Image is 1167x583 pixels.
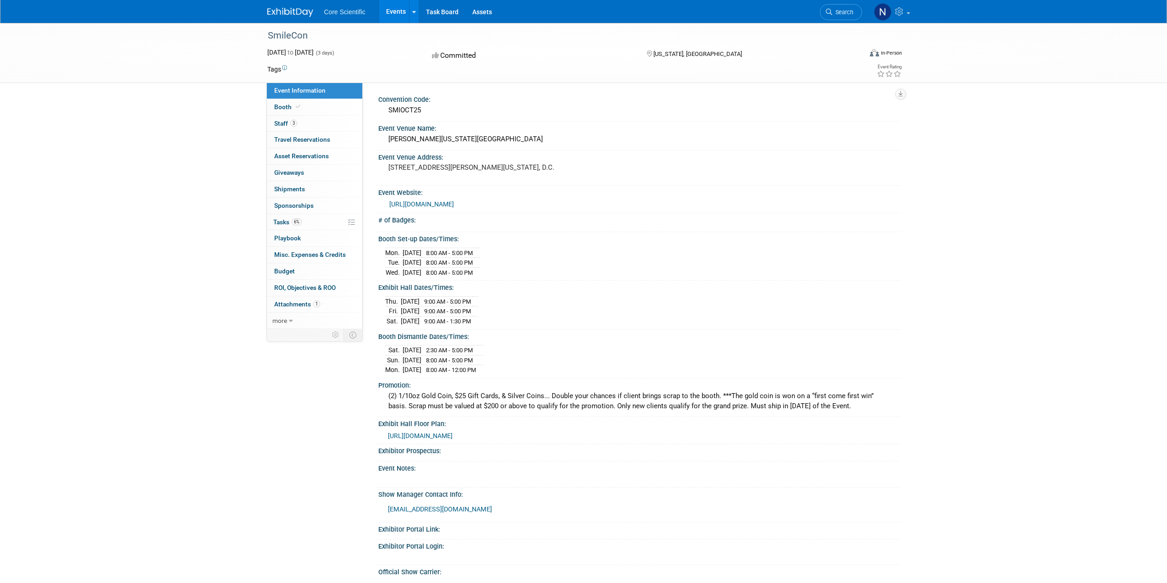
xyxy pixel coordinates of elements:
[378,539,900,551] div: Exhibitor Portal Login:
[274,152,329,160] span: Asset Reservations
[403,365,421,375] td: [DATE]
[324,8,365,16] span: Core Scientific
[385,248,403,258] td: Mon.
[267,247,362,263] a: Misc. Expenses & Credits
[385,306,401,316] td: Fri.
[378,281,900,292] div: Exhibit Hall Dates/Times:
[313,300,320,307] span: 1
[424,308,471,315] span: 9:00 AM - 5:00 PM
[389,200,454,208] a: [URL][DOMAIN_NAME]
[880,50,902,56] div: In-Person
[426,357,473,364] span: 8:00 AM - 5:00 PM
[385,267,403,277] td: Wed.
[267,263,362,279] a: Budget
[267,148,362,164] a: Asset Reservations
[378,213,900,225] div: # of Badges:
[388,505,492,513] a: [EMAIL_ADDRESS][DOMAIN_NAME]
[296,104,300,109] i: Booth reservation complete
[274,185,305,193] span: Shipments
[267,280,362,296] a: ROI, Objectives & ROO
[388,432,453,439] a: [URL][DOMAIN_NAME]
[426,347,473,354] span: 2:30 AM - 5:00 PM
[274,300,320,308] span: Attachments
[267,99,362,115] a: Booth
[378,150,900,162] div: Event Venue Address:
[286,49,295,56] span: to
[401,296,420,306] td: [DATE]
[378,522,900,534] div: Exhibitor Portal Link:
[378,444,900,455] div: Exhibitor Prospectus:
[274,87,326,94] span: Event Information
[378,378,900,390] div: Promotion:
[328,329,344,341] td: Personalize Event Tab Strip
[274,169,304,176] span: Giveaways
[267,198,362,214] a: Sponsorships
[267,132,362,148] a: Travel Reservations
[401,316,420,326] td: [DATE]
[267,83,362,99] a: Event Information
[877,65,902,69] div: Event Rating
[820,4,862,20] a: Search
[378,461,900,473] div: Event Notes:
[808,48,902,61] div: Event Format
[388,163,586,172] pre: [STREET_ADDRESS][PERSON_NAME][US_STATE], D.C.
[426,269,473,276] span: 8:00 AM - 5:00 PM
[401,306,420,316] td: [DATE]
[274,103,302,111] span: Booth
[429,48,632,64] div: Committed
[290,120,297,127] span: 3
[274,234,301,242] span: Playbook
[874,3,891,21] img: Nik Koelblinger
[267,214,362,230] a: Tasks6%
[292,218,302,225] span: 6%
[267,230,362,246] a: Playbook
[426,366,476,373] span: 8:00 AM - 12:00 PM
[832,9,853,16] span: Search
[267,296,362,312] a: Attachments1
[426,259,473,266] span: 8:00 AM - 5:00 PM
[403,258,421,268] td: [DATE]
[378,186,900,197] div: Event Website:
[378,417,900,428] div: Exhibit Hall Floor Plan:
[265,28,848,44] div: SmileCon
[385,132,893,146] div: [PERSON_NAME][US_STATE][GEOGRAPHIC_DATA]
[378,488,900,499] div: Show Manager Contact Info:
[870,49,879,56] img: Format-Inperson.png
[424,298,471,305] span: 9:00 AM - 5:00 PM
[267,49,314,56] span: [DATE] [DATE]
[653,50,742,57] span: [US_STATE], [GEOGRAPHIC_DATA]
[267,165,362,181] a: Giveaways
[267,8,313,17] img: ExhibitDay
[343,329,362,341] td: Toggle Event Tabs
[274,202,314,209] span: Sponsorships
[267,181,362,197] a: Shipments
[385,316,401,326] td: Sat.
[274,136,330,143] span: Travel Reservations
[385,355,403,365] td: Sun.
[274,284,336,291] span: ROI, Objectives & ROO
[273,218,302,226] span: Tasks
[385,389,893,413] div: (2) 1/10oz Gold Coin, $25 Gift Cards, & Silver Coins... Double your chances if client brings scra...
[274,120,297,127] span: Staff
[378,232,900,244] div: Booth Set-up Dates/Times:
[267,313,362,329] a: more
[403,355,421,365] td: [DATE]
[378,93,900,104] div: Convention Code:
[403,267,421,277] td: [DATE]
[385,296,401,306] td: Thu.
[385,258,403,268] td: Tue.
[378,330,900,341] div: Booth Dismantle Dates/Times:
[267,65,287,74] td: Tags
[424,318,471,325] span: 9:00 AM - 1:30 PM
[385,365,403,375] td: Mon.
[385,103,893,117] div: SMIOCT25
[403,345,421,355] td: [DATE]
[267,116,362,132] a: Staff3
[378,122,900,133] div: Event Venue Name:
[385,345,403,355] td: Sat.
[274,251,346,258] span: Misc. Expenses & Credits
[426,250,473,256] span: 8:00 AM - 5:00 PM
[272,317,287,324] span: more
[274,267,295,275] span: Budget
